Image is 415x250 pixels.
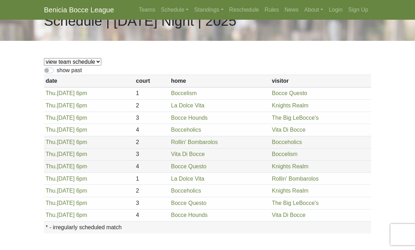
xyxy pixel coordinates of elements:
a: Knights Realm [272,188,308,194]
td: 4 [134,161,170,173]
h1: Schedule | [DATE] Night | 2025 [44,13,236,30]
a: Thu.[DATE] 6pm [46,151,87,157]
th: visitor [270,75,371,87]
a: Thu.[DATE] 6pm [46,212,87,218]
a: Knights Realm [272,163,308,169]
span: Thu. [46,127,57,133]
a: Vita Di Bocce [272,127,306,133]
a: Login [326,3,345,17]
span: Thu. [46,139,57,145]
a: The Big LeBocce's [272,200,319,206]
a: La Dolce Vita [171,102,204,108]
th: date [44,75,134,87]
td: 3 [134,112,170,124]
td: 3 [134,197,170,209]
span: Thu. [46,151,57,157]
a: La Dolce Vita [171,176,204,182]
a: The Big LeBocce's [272,115,319,121]
a: Thu.[DATE] 6pm [46,139,87,145]
a: Knights Realm [272,102,308,108]
a: Sign Up [345,3,371,17]
a: Boccelism [272,151,298,157]
a: Boccelism [171,90,197,96]
span: Thu. [46,102,57,108]
span: Thu. [46,90,57,96]
a: Thu.[DATE] 6pm [46,163,87,169]
a: Bocce Questo [272,90,307,96]
th: * - irregularly scheduled match [44,221,371,233]
span: Thu. [46,115,57,121]
a: Thu.[DATE] 6pm [46,127,87,133]
td: 2 [134,185,170,197]
a: Benicia Bocce League [44,3,114,17]
a: Thu.[DATE] 6pm [46,188,87,194]
a: Teams [136,3,158,17]
th: court [134,75,170,87]
a: Bocce Questo [171,163,206,169]
td: 2 [134,100,170,112]
th: home [170,75,270,87]
a: Thu.[DATE] 6pm [46,115,87,121]
a: Standings [191,3,226,17]
a: News [282,3,301,17]
a: Vita Di Bocce [171,151,205,157]
a: Bocceholics [171,188,201,194]
span: Thu. [46,188,57,194]
span: Thu. [46,176,57,182]
td: 4 [134,209,170,221]
a: Bocceholics [171,127,201,133]
span: Thu. [46,212,57,218]
a: Thu.[DATE] 6pm [46,200,87,206]
a: About [301,3,326,17]
td: 3 [134,148,170,161]
label: show past [57,66,82,75]
a: Rules [262,3,282,17]
a: Schedule [158,3,192,17]
a: Thu.[DATE] 6pm [46,176,87,182]
a: Bocce Hounds [171,115,207,121]
a: Bocceholics [272,139,302,145]
a: Rollin' Bombarolos [171,139,218,145]
a: Vita Di Bocce [272,212,306,218]
a: Thu.[DATE] 6pm [46,102,87,108]
a: Rollin' Bombarolos [272,176,319,182]
td: 1 [134,173,170,185]
td: 4 [134,124,170,136]
span: Thu. [46,200,57,206]
a: Thu.[DATE] 6pm [46,90,87,96]
td: 1 [134,87,170,100]
span: Thu. [46,163,57,169]
a: Bocce Questo [171,200,206,206]
a: Reschedule [226,3,262,17]
a: Bocce Hounds [171,212,207,218]
td: 2 [134,136,170,148]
